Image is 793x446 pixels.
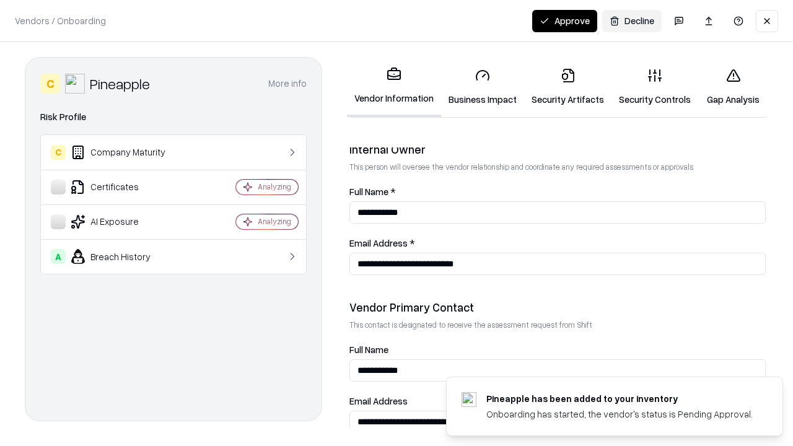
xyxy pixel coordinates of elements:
[441,58,524,116] a: Business Impact
[15,14,106,27] p: Vendors / Onboarding
[611,58,698,116] a: Security Controls
[258,181,291,192] div: Analyzing
[90,74,150,94] div: Pineapple
[51,249,66,264] div: A
[51,145,66,160] div: C
[349,162,766,172] p: This person will oversee the vendor relationship and coordinate any required assessments or appro...
[532,10,597,32] button: Approve
[349,320,766,330] p: This contact is designated to receive the assessment request from Shift
[524,58,611,116] a: Security Artifacts
[486,392,753,405] div: Pineapple has been added to your inventory
[258,216,291,227] div: Analyzing
[51,180,199,195] div: Certificates
[349,300,766,315] div: Vendor Primary Contact
[698,58,768,116] a: Gap Analysis
[40,110,307,125] div: Risk Profile
[349,142,766,157] div: Internal Owner
[349,187,766,196] label: Full Name *
[349,238,766,248] label: Email Address *
[51,145,199,160] div: Company Maturity
[347,57,441,117] a: Vendor Information
[51,249,199,264] div: Breach History
[349,345,766,354] label: Full Name
[462,392,476,407] img: pineappleenergy.com
[486,408,753,421] div: Onboarding has started, the vendor's status is Pending Approval.
[602,10,662,32] button: Decline
[65,74,85,94] img: Pineapple
[51,214,199,229] div: AI Exposure
[40,74,60,94] div: C
[349,396,766,406] label: Email Address
[268,72,307,95] button: More info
